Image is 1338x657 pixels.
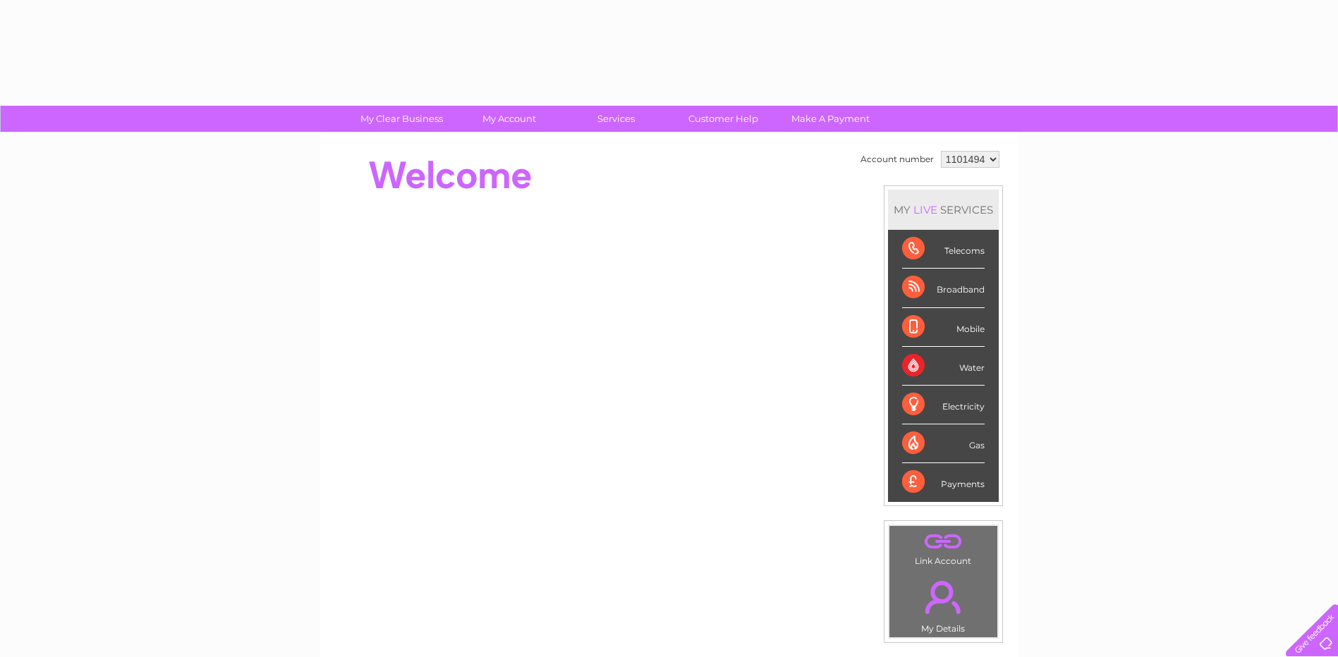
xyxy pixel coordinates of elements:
[889,525,998,570] td: Link Account
[902,230,985,269] div: Telecoms
[343,106,460,132] a: My Clear Business
[451,106,567,132] a: My Account
[893,572,994,622] a: .
[911,203,940,216] div: LIVE
[902,463,985,501] div: Payments
[902,386,985,424] div: Electricity
[902,347,985,386] div: Water
[902,308,985,347] div: Mobile
[857,147,937,171] td: Account number
[772,106,889,132] a: Make A Payment
[902,424,985,463] div: Gas
[893,529,994,554] a: .
[902,269,985,307] div: Broadband
[665,106,781,132] a: Customer Help
[888,190,999,230] div: MY SERVICES
[558,106,674,132] a: Services
[889,569,998,638] td: My Details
